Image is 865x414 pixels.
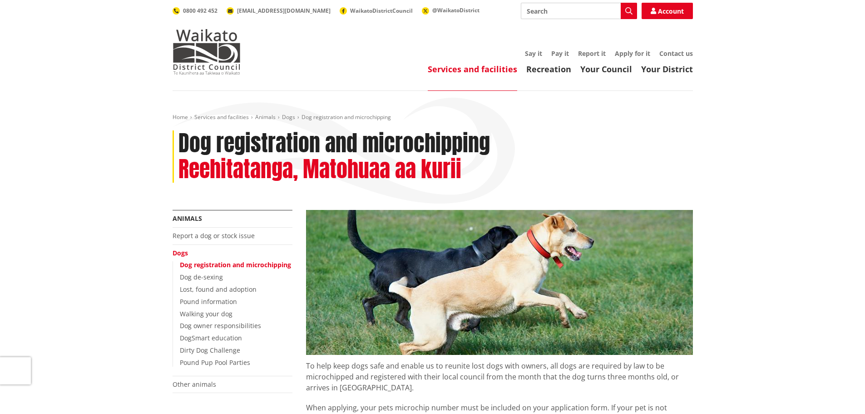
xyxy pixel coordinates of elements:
a: 0800 492 452 [173,7,217,15]
nav: breadcrumb [173,114,693,121]
input: Search input [521,3,637,19]
a: Report a dog or stock issue [173,231,255,240]
a: Pay it [551,49,569,58]
span: [EMAIL_ADDRESS][DOMAIN_NAME] [237,7,331,15]
img: Register your dog [306,210,693,355]
a: Report it [578,49,606,58]
a: Services and facilities [194,113,249,121]
span: WaikatoDistrictCouncil [350,7,413,15]
h1: Dog registration and microchipping [178,130,490,157]
a: Home [173,113,188,121]
img: Waikato District Council - Te Kaunihera aa Takiwaa o Waikato [173,29,241,75]
a: Say it [525,49,542,58]
span: Dog registration and microchipping [302,113,391,121]
a: DogSmart education [180,334,242,342]
a: Your District [641,64,693,75]
a: Dirty Dog Challenge [180,346,240,354]
a: Pound Pup Pool Parties [180,358,250,367]
a: Recreation [526,64,571,75]
a: Dog owner responsibilities [180,321,261,330]
a: Dogs [173,249,188,257]
a: Services and facilities [428,64,517,75]
h2: Reehitatanga, Matohuaa aa kurii [178,156,461,183]
a: Pound information [180,297,237,306]
a: [EMAIL_ADDRESS][DOMAIN_NAME] [227,7,331,15]
a: Walking your dog [180,309,232,318]
a: Other animals [173,380,216,389]
span: @WaikatoDistrict [432,6,479,14]
a: Contact us [659,49,693,58]
a: Your Council [580,64,632,75]
a: Animals [173,214,202,223]
a: @WaikatoDistrict [422,6,479,14]
a: Dogs [282,113,295,121]
a: WaikatoDistrictCouncil [340,7,413,15]
a: Apply for it [615,49,650,58]
p: To help keep dogs safe and enable us to reunite lost dogs with owners, all dogs are required by l... [306,355,693,393]
a: Dog de-sexing [180,273,223,281]
a: Animals [255,113,276,121]
a: Dog registration and microchipping [180,260,291,269]
a: Account [642,3,693,19]
span: 0800 492 452 [183,7,217,15]
a: Lost, found and adoption [180,285,257,294]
